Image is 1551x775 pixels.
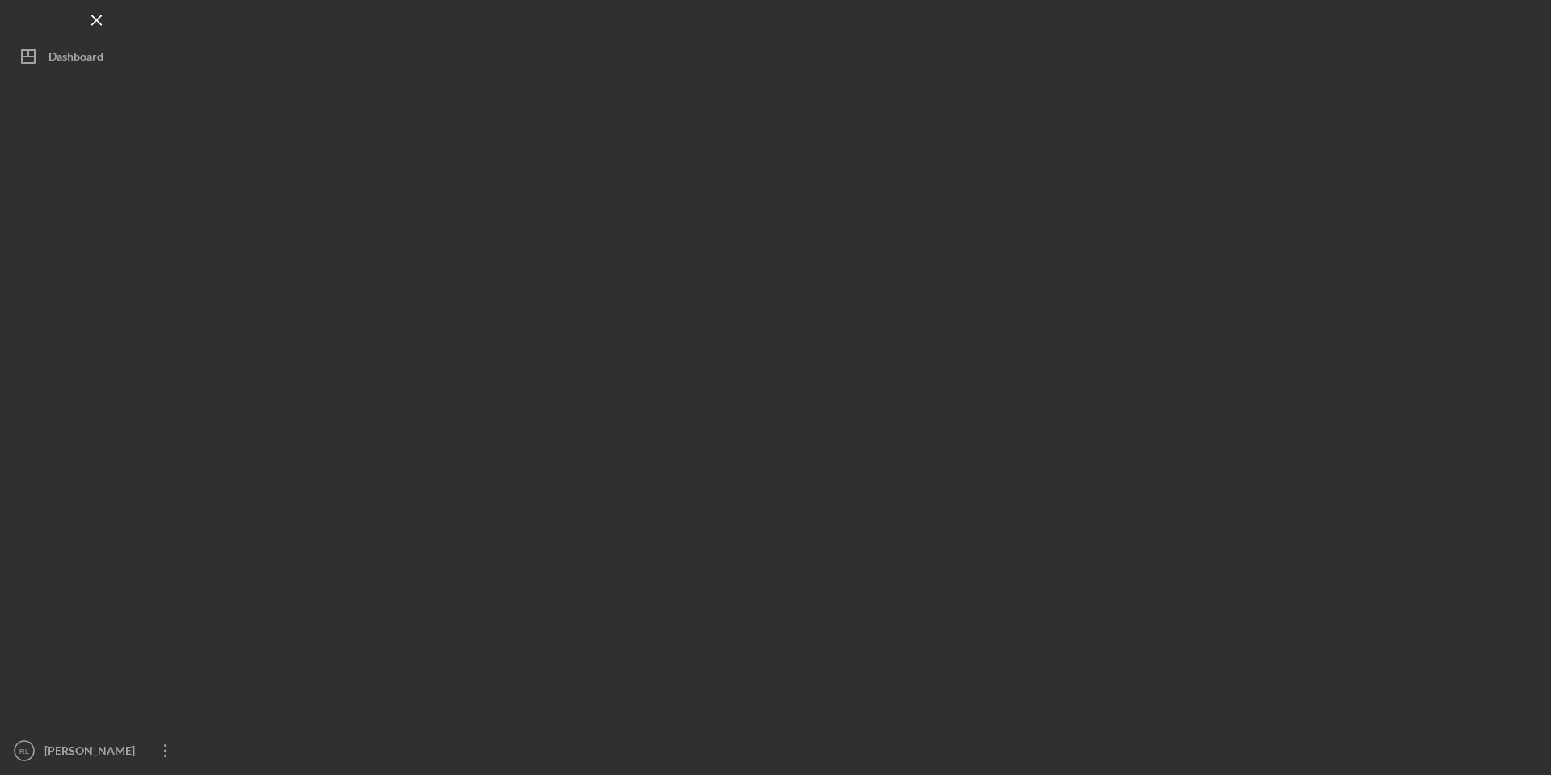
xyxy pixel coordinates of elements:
[40,735,145,771] div: [PERSON_NAME]
[19,747,30,756] text: RL
[8,735,186,767] button: RL[PERSON_NAME]
[48,40,103,77] div: Dashboard
[8,40,186,73] button: Dashboard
